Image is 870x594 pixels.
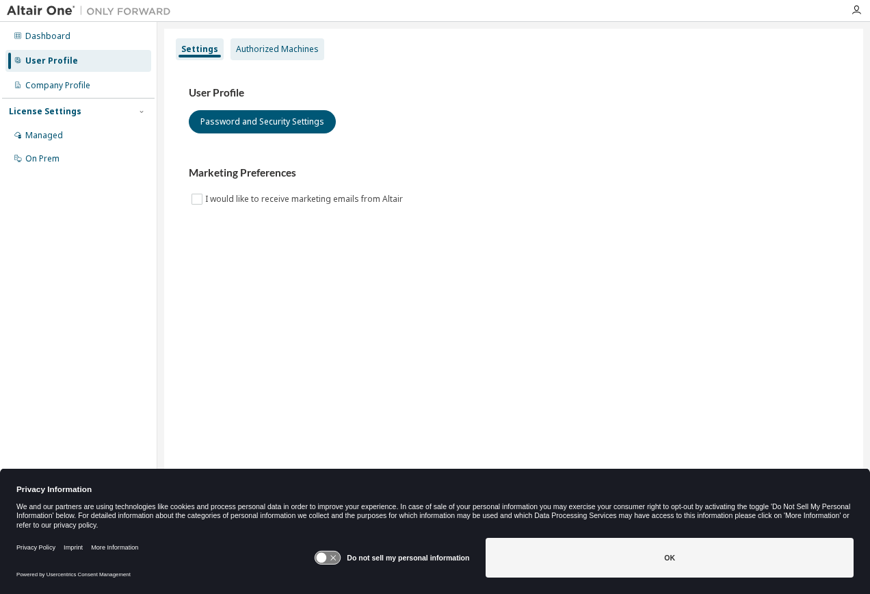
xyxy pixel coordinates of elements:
label: I would like to receive marketing emails from Altair [205,191,406,207]
h3: Marketing Preferences [189,166,839,180]
div: Company Profile [25,80,90,91]
div: Dashboard [25,31,70,42]
div: License Settings [9,106,81,117]
button: Password and Security Settings [189,110,336,133]
div: Settings [181,44,218,55]
h3: User Profile [189,86,839,100]
div: Authorized Machines [236,44,319,55]
div: User Profile [25,55,78,66]
div: On Prem [25,153,60,164]
img: Altair One [7,4,178,18]
div: Managed [25,130,63,141]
